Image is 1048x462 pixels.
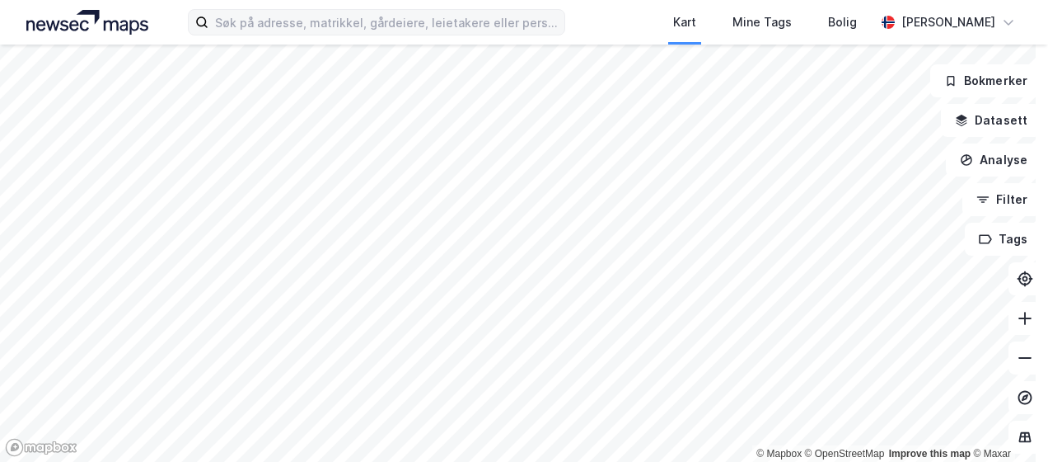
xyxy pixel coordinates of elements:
div: Kontrollprogram for chat [966,383,1048,462]
div: Bolig [828,12,857,32]
iframe: Chat Widget [966,383,1048,462]
input: Søk på adresse, matrikkel, gårdeiere, leietakere eller personer [208,10,564,35]
div: Kart [673,12,696,32]
img: logo.a4113a55bc3d86da70a041830d287a7e.svg [26,10,148,35]
div: Mine Tags [732,12,792,32]
div: [PERSON_NAME] [901,12,995,32]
